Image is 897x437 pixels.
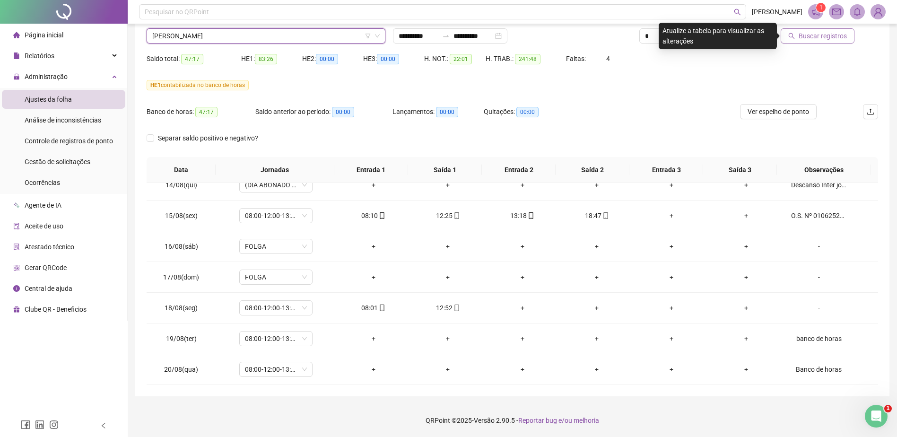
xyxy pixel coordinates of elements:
[811,8,820,16] span: notification
[567,241,627,252] div: +
[788,33,795,39] span: search
[25,96,72,103] span: Ajustes da folha
[740,104,817,119] button: Ver espelho de ponto
[418,303,478,313] div: 12:52
[791,303,847,313] div: -
[424,53,486,64] div: H. NOT.:
[13,264,20,271] span: qrcode
[493,241,552,252] div: +
[567,364,627,375] div: +
[147,80,249,90] span: contabilizada no banco de horas
[871,5,885,19] img: 85973
[255,54,277,64] span: 83:26
[606,55,610,62] span: 4
[791,180,847,190] div: Descanso Inter jornada ate as 12:00 período da tarde banco de horas
[195,107,218,117] span: 47:17
[418,241,478,252] div: +
[344,303,403,313] div: 08:01
[377,54,399,64] span: 00:00
[642,210,701,221] div: +
[418,333,478,344] div: +
[777,157,871,183] th: Observações
[418,364,478,375] div: +
[25,73,68,80] span: Administração
[245,239,307,253] span: FOLGA
[567,303,627,313] div: +
[165,243,198,250] span: 16/08(sáb)
[25,137,113,145] span: Controle de registros de ponto
[344,180,403,190] div: +
[819,4,823,11] span: 1
[344,210,403,221] div: 08:10
[25,201,61,209] span: Agente de IA
[567,333,627,344] div: +
[25,31,63,39] span: Página inicial
[556,157,629,183] th: Saída 2
[716,210,776,221] div: +
[245,332,307,346] span: 08:00-12:00-13:00-18:00
[791,241,847,252] div: -
[147,53,241,64] div: Saldo total:
[642,364,701,375] div: +
[35,420,44,429] span: linkedin
[567,210,627,221] div: 18:47
[25,306,87,313] span: Clube QR - Beneficios
[642,241,701,252] div: +
[629,157,703,183] th: Entrada 3
[245,178,307,192] span: (DIA ABONADO PARCIALMENTE)
[49,420,59,429] span: instagram
[408,157,482,183] th: Saída 1
[527,212,534,219] span: mobile
[13,32,20,38] span: home
[100,422,107,429] span: left
[344,364,403,375] div: +
[493,272,552,282] div: +
[378,305,385,311] span: mobile
[365,33,371,39] span: filter
[642,180,701,190] div: +
[799,31,847,41] span: Buscar registros
[493,364,552,375] div: +
[703,157,777,183] th: Saída 3
[659,23,777,49] div: Atualize a tabela para visualizar as alterações
[163,273,199,281] span: 17/08(dom)
[363,53,424,64] div: HE 3:
[13,285,20,292] span: info-circle
[642,333,701,344] div: +
[518,417,599,424] span: Reportar bug e/ou melhoria
[752,7,802,17] span: [PERSON_NAME]
[493,180,552,190] div: +
[165,212,198,219] span: 15/08(sex)
[734,9,741,16] span: search
[181,54,203,64] span: 47:17
[791,210,847,221] div: O.S. Nº 010625223113046485 | FTTH-RVD
[216,157,334,183] th: Jornadas
[482,157,556,183] th: Entrada 2
[378,212,385,219] span: mobile
[25,243,74,251] span: Atestado técnico
[716,272,776,282] div: +
[245,209,307,223] span: 08:00-12:00-13:00-17:00
[13,223,20,229] span: audit
[493,333,552,344] div: +
[25,179,60,186] span: Ocorrências
[716,303,776,313] div: +
[25,52,54,60] span: Relatórios
[128,404,897,437] footer: QRPoint © 2025 - 2.90.5 -
[453,212,460,219] span: mobile
[716,364,776,375] div: +
[567,180,627,190] div: +
[493,303,552,313] div: +
[165,181,197,189] span: 14/08(qui)
[853,8,862,16] span: bell
[418,210,478,221] div: 12:25
[642,272,701,282] div: +
[344,241,403,252] div: +
[748,106,809,117] span: Ver espelho de ponto
[13,244,20,250] span: solution
[255,106,392,117] div: Saldo anterior ao período:
[25,116,101,124] span: Análise de inconsistências
[515,54,540,64] span: 241:48
[484,106,575,117] div: Quitações:
[147,157,216,183] th: Data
